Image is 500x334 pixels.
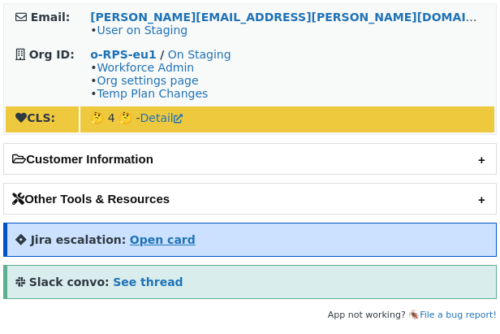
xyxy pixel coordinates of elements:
[80,106,494,132] td: 🤔 4 🤔 -
[4,144,496,174] h2: Customer Information
[4,184,496,214] h2: Other Tools & Resources
[90,24,187,37] span: •
[113,275,183,288] a: See thread
[15,111,55,124] strong: CLS:
[31,11,71,24] strong: Email:
[3,307,497,323] footer: App not working? 🪳
[31,233,127,246] strong: Jira escalation:
[97,61,194,74] a: Workforce Admin
[160,48,164,61] strong: /
[420,310,497,320] a: File a bug report!
[90,48,157,61] a: o-RPS-eu1
[130,233,196,246] a: Open card
[140,111,183,124] a: Detail
[97,24,187,37] a: User on Staging
[29,48,75,61] strong: Org ID:
[97,74,198,87] a: Org settings page
[29,275,110,288] strong: Slack convo:
[168,48,231,61] a: On Staging
[97,87,208,100] a: Temp Plan Changes
[90,61,208,100] span: • • •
